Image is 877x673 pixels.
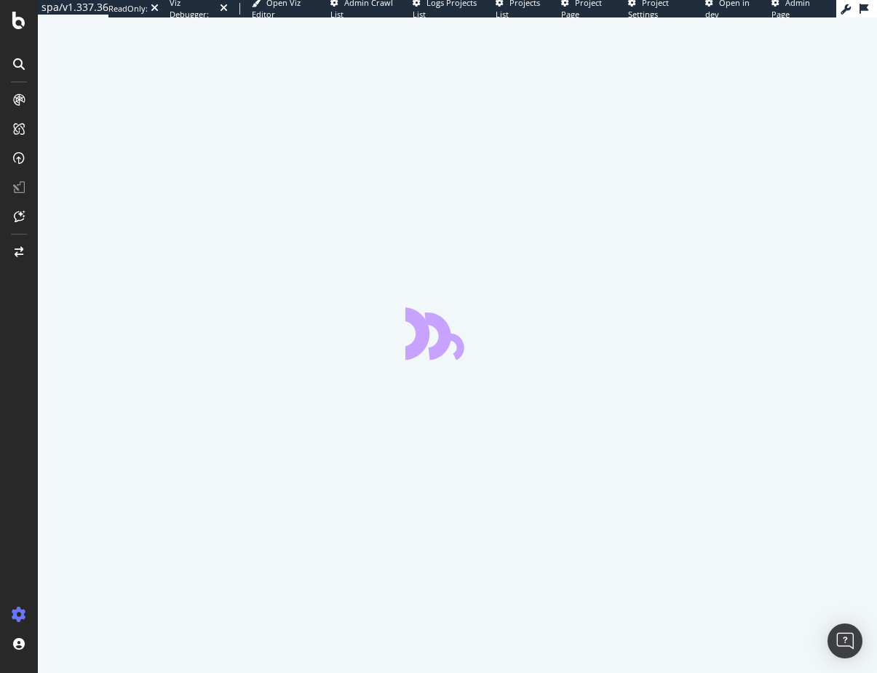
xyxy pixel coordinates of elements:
div: Open Intercom Messenger [828,623,862,658]
div: ReadOnly: [108,3,148,15]
div: animation [405,307,510,360]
